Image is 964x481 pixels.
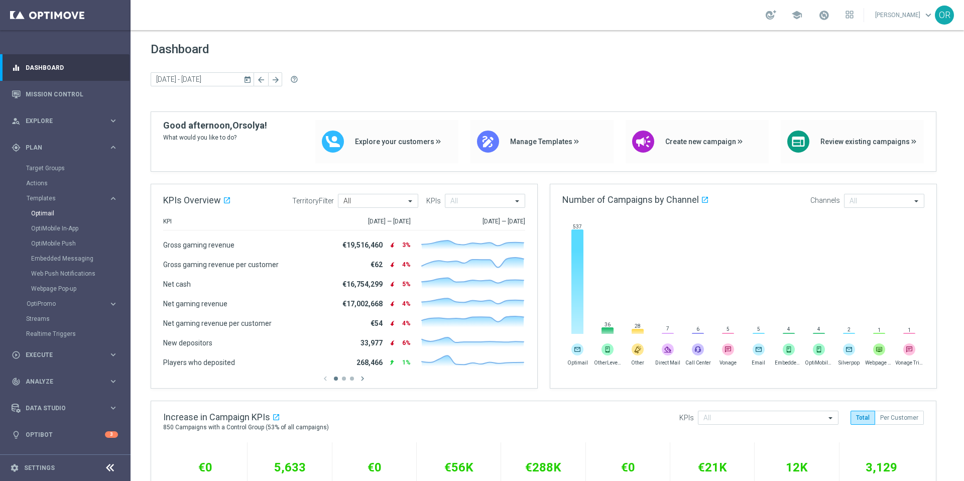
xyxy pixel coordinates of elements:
[11,404,118,412] button: Data Studio keyboard_arrow_right
[26,326,130,341] div: Realtime Triggers
[31,221,130,236] div: OptiMobile In-App
[26,145,108,151] span: Plan
[108,143,118,152] i: keyboard_arrow_right
[11,351,118,359] button: play_circle_outline Execute keyboard_arrow_right
[27,195,108,201] div: Templates
[26,315,104,323] a: Streams
[31,281,130,296] div: Webpage Pop-up
[105,431,118,438] div: 3
[12,350,108,359] div: Execute
[791,10,802,21] span: school
[26,164,104,172] a: Target Groups
[12,404,108,413] div: Data Studio
[26,194,118,202] button: Templates keyboard_arrow_right
[31,255,104,263] a: Embedded Messaging
[26,296,130,311] div: OptiPromo
[11,64,118,72] button: equalizer Dashboard
[27,301,108,307] div: OptiPromo
[11,431,118,439] button: lightbulb Optibot 3
[27,301,98,307] span: OptiPromo
[12,116,21,126] i: person_search
[108,116,118,126] i: keyboard_arrow_right
[26,311,130,326] div: Streams
[108,194,118,203] i: keyboard_arrow_right
[935,6,954,25] div: OR
[11,117,118,125] button: person_search Explore keyboard_arrow_right
[108,403,118,413] i: keyboard_arrow_right
[108,377,118,386] i: keyboard_arrow_right
[12,377,108,386] div: Analyze
[26,179,104,187] a: Actions
[26,421,105,448] a: Optibot
[10,463,19,472] i: settings
[12,377,21,386] i: track_changes
[26,191,130,296] div: Templates
[12,421,118,448] div: Optibot
[31,270,104,278] a: Web Push Notifications
[12,54,118,81] div: Dashboard
[12,143,21,152] i: gps_fixed
[26,352,108,358] span: Execute
[108,299,118,309] i: keyboard_arrow_right
[11,378,118,386] button: track_changes Analyze keyboard_arrow_right
[31,239,104,248] a: OptiMobile Push
[26,118,108,124] span: Explore
[26,176,130,191] div: Actions
[11,144,118,152] button: gps_fixed Plan keyboard_arrow_right
[26,81,118,107] a: Mission Control
[12,143,108,152] div: Plan
[31,251,130,266] div: Embedded Messaging
[923,10,934,21] span: keyboard_arrow_down
[12,430,21,439] i: lightbulb
[26,405,108,411] span: Data Studio
[31,209,104,217] a: Optimail
[31,285,104,293] a: Webpage Pop-up
[31,206,130,221] div: Optimail
[31,236,130,251] div: OptiMobile Push
[12,63,21,72] i: equalizer
[24,465,55,471] a: Settings
[26,54,118,81] a: Dashboard
[26,161,130,176] div: Target Groups
[12,350,21,359] i: play_circle_outline
[874,8,935,23] a: [PERSON_NAME]keyboard_arrow_down
[26,379,108,385] span: Analyze
[26,300,118,308] button: OptiPromo keyboard_arrow_right
[12,116,108,126] div: Explore
[31,224,104,232] a: OptiMobile In-App
[11,90,118,98] button: Mission Control
[31,266,130,281] div: Web Push Notifications
[26,330,104,338] a: Realtime Triggers
[27,195,98,201] span: Templates
[12,81,118,107] div: Mission Control
[108,350,118,359] i: keyboard_arrow_right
